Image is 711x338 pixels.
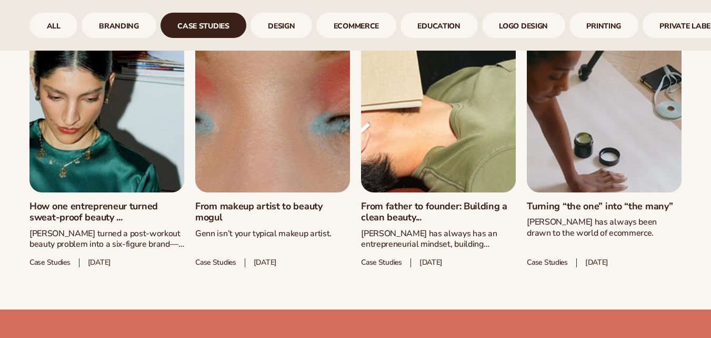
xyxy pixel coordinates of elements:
[569,13,638,38] a: printing
[29,13,77,38] a: All
[161,13,247,38] a: case studies
[527,201,682,213] a: Turning “the one” into “the many”
[361,201,516,224] a: From father to founder: Building a clean beauty...
[569,13,638,38] div: 8 / 9
[251,13,312,38] a: design
[195,201,350,224] a: From makeup artist to beauty mogul
[251,13,312,38] div: 4 / 9
[29,201,184,224] a: How one entrepreneur turned sweat-proof beauty ...
[82,13,156,38] a: branding
[316,13,396,38] div: 5 / 9
[29,13,77,38] div: 1 / 9
[316,13,396,38] a: ecommerce
[161,13,247,38] div: 3 / 9
[482,13,565,38] a: logo design
[482,13,565,38] div: 7 / 9
[400,13,478,38] div: 6 / 9
[400,13,478,38] a: Education
[82,13,156,38] div: 2 / 9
